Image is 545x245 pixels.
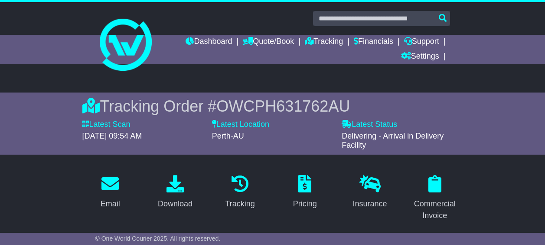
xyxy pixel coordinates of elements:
a: Financials [354,35,393,50]
label: Latest Status [342,120,397,129]
span: [DATE] 09:54 AM [82,132,142,140]
div: Download [158,198,193,210]
span: Delivering - Arrival in Delivery Facility [342,132,444,150]
a: Quote/Book [243,35,294,50]
a: Download [152,172,198,213]
span: Perth-AU [212,132,244,140]
div: Tracking [225,198,255,210]
div: Pricing [293,198,317,210]
div: Email [101,198,120,210]
a: Pricing [287,172,323,213]
div: Commercial Invoice [412,198,457,222]
span: © One World Courier 2025. All rights reserved. [95,235,221,242]
div: Insurance [352,198,387,210]
a: Email [95,172,126,213]
span: OWCPH631762AU [216,97,350,115]
label: Latest Scan [82,120,131,129]
a: Settings [401,50,439,64]
a: Tracking [220,172,261,213]
a: Insurance [347,172,392,213]
a: Tracking [305,35,343,50]
label: Latest Location [212,120,269,129]
a: Support [404,35,439,50]
div: Tracking Order # [82,97,463,116]
a: Commercial Invoice [407,172,463,225]
a: Dashboard [186,35,232,50]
